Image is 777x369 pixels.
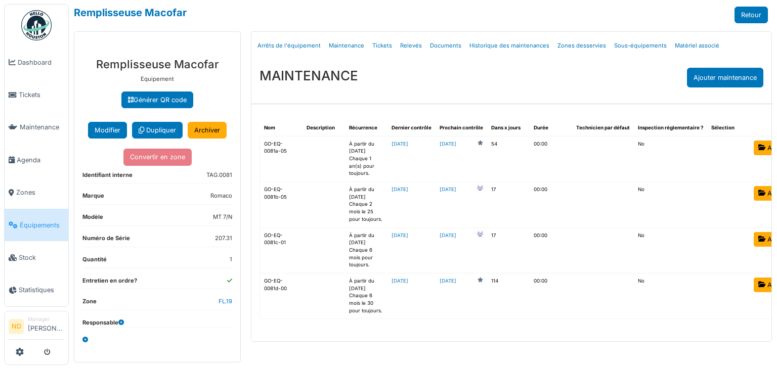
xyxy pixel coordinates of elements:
span: Tickets [19,90,64,100]
th: Sélection [707,120,750,136]
a: [DATE] [440,186,456,194]
a: [DATE] [440,141,456,148]
td: 00:00 [530,136,572,181]
a: Retour [735,7,768,23]
a: Dupliquer [132,122,183,139]
dt: Entretien en ordre? [82,276,137,289]
span: Zones [16,188,64,197]
span: Équipements [20,220,64,230]
a: Maintenance [5,111,68,144]
a: Statistiques [5,274,68,306]
li: ND [9,319,24,334]
a: FL.19 [219,298,232,305]
a: Équipements [5,209,68,241]
button: Modifier [88,122,127,139]
span: Maintenance [20,122,64,132]
h3: MAINTENANCE [260,68,358,83]
a: Arrêts de l'équipement [253,34,325,58]
a: Relevés [396,34,426,58]
div: Manager [28,315,64,323]
span: translation missing: fr.shared.no [638,233,644,238]
th: Inspection réglementaire ? [634,120,707,136]
dt: Zone [82,297,97,310]
a: Zones desservies [553,34,610,58]
th: Dernier contrôle [387,120,436,136]
td: GO-EQ-0081b-05 [260,182,303,227]
h3: Remplisseuse Macofar [82,58,232,71]
a: Dashboard [5,46,68,78]
a: Remplisseuse Macofar [74,7,187,19]
td: À partir du [DATE] Chaque 6 mois le 30 pour toujours. [345,273,387,318]
a: Tickets [5,78,68,111]
a: [DATE] [440,278,456,285]
span: Stock [19,253,64,262]
a: [DATE] [392,278,408,284]
a: Historique des maintenances [465,34,553,58]
a: Matériel associé [671,34,723,58]
span: Agenda [17,155,64,165]
dt: Responsable [82,318,124,327]
td: 114 [487,273,530,318]
td: 17 [487,227,530,273]
p: Equipement [82,75,232,83]
div: Ajouter maintenance [687,68,763,87]
img: Badge_color-CXgf-gQk.svg [21,10,52,40]
a: Tickets [368,34,396,58]
span: Statistiques [19,285,64,295]
th: Durée [530,120,572,136]
td: 00:00 [530,182,572,227]
dt: Marque [82,192,104,204]
dt: Modèle [82,213,103,225]
a: Zones [5,176,68,209]
dd: 1 [230,255,232,264]
dt: Quantité [82,255,107,268]
td: À partir du [DATE] Chaque 2 mois le 25 pour toujours. [345,182,387,227]
dt: Identifiant interne [82,171,133,183]
span: translation missing: fr.shared.no [638,141,644,147]
a: Archiver [188,122,227,139]
span: Dashboard [18,58,64,67]
a: Maintenance [325,34,368,58]
a: Générer QR code [121,91,193,108]
dd: TAG.0081 [206,171,232,179]
span: translation missing: fr.shared.no [638,278,644,284]
th: Description [303,120,345,136]
td: À partir du [DATE] Chaque 6 mois pour toujours. [345,227,387,273]
td: GO-EQ-0081c-01 [260,227,303,273]
a: [DATE] [392,141,408,147]
a: [DATE] [392,187,408,192]
th: Nom [260,120,303,136]
dt: Numéro de Série [82,234,130,247]
span: translation missing: fr.shared.no [638,187,644,192]
a: Agenda [5,144,68,176]
a: [DATE] [440,232,456,240]
a: Documents [426,34,465,58]
th: Prochain contrôle [436,120,487,136]
a: [DATE] [392,233,408,238]
dd: 207.31 [215,234,232,243]
td: 00:00 [530,273,572,318]
th: Dans x jours [487,120,530,136]
a: Sous-équipements [610,34,671,58]
li: [PERSON_NAME] [28,315,64,337]
td: À partir du [DATE] Chaque 1 an(s) pour toujours. [345,136,387,181]
td: GO-EQ-0081d-00 [260,273,303,318]
dd: Romaco [210,192,232,200]
td: 17 [487,182,530,227]
td: 54 [487,136,530,181]
td: 00:00 [530,227,572,273]
td: GO-EQ-0081a-05 [260,136,303,181]
a: ND Manager[PERSON_NAME] [9,315,64,340]
th: Récurrence [345,120,387,136]
th: Technicien par défaut [572,120,634,136]
dd: MT 7/N [213,213,232,221]
a: Stock [5,241,68,273]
